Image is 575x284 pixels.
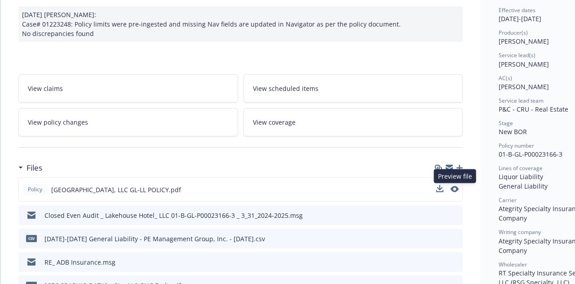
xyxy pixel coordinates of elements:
[243,74,463,103] a: View scheduled items
[436,185,443,192] button: download file
[18,108,238,136] a: View policy changes
[451,211,459,220] button: preview file
[437,257,444,267] button: download file
[499,150,562,158] span: 01-B-GL-P00023166-3
[451,186,459,192] button: preview file
[253,117,296,127] span: View coverage
[499,6,535,14] span: Effective dates
[253,84,318,93] span: View scheduled items
[26,235,37,242] span: csv
[499,74,512,82] span: AC(s)
[499,82,549,91] span: [PERSON_NAME]
[28,117,88,127] span: View policy changes
[499,261,527,268] span: Wholesaler
[499,60,549,68] span: [PERSON_NAME]
[44,257,115,267] div: RE_ ADB Insurance.msg
[499,127,527,136] span: New BOR
[18,162,42,174] div: Files
[451,257,459,267] button: preview file
[499,37,549,45] span: [PERSON_NAME]
[451,185,459,194] button: preview file
[499,29,528,36] span: Producer(s)
[436,185,443,194] button: download file
[26,185,44,194] span: Policy
[437,234,444,243] button: download file
[499,105,568,113] span: P&C - CRU - Real Estate
[27,162,42,174] h3: Files
[44,234,265,243] div: [DATE]-[DATE] General Liability - PE Management Group, Inc. - [DATE].csv
[437,211,444,220] button: download file
[499,228,541,236] span: Writing company
[499,97,544,104] span: Service lead team
[51,185,181,194] span: [GEOGRAPHIC_DATA], LLC GL-LL POLICY.pdf
[499,164,543,172] span: Lines of coverage
[18,6,463,42] div: [DATE] [PERSON_NAME]: Case# 01223248: Policy limits were pre-ingested and missing Nav fields are ...
[499,196,517,204] span: Carrier
[499,119,513,127] span: Stage
[44,211,303,220] div: Closed Even Audit _ Lakehouse Hotel_ LLC 01-B-GL-P00023166-3 _ 3_31_2024-2025.msg
[499,142,534,149] span: Policy number
[434,169,476,183] div: Preview file
[451,234,459,243] button: preview file
[28,84,63,93] span: View claims
[243,108,463,136] a: View coverage
[18,74,238,103] a: View claims
[499,51,535,59] span: Service lead(s)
